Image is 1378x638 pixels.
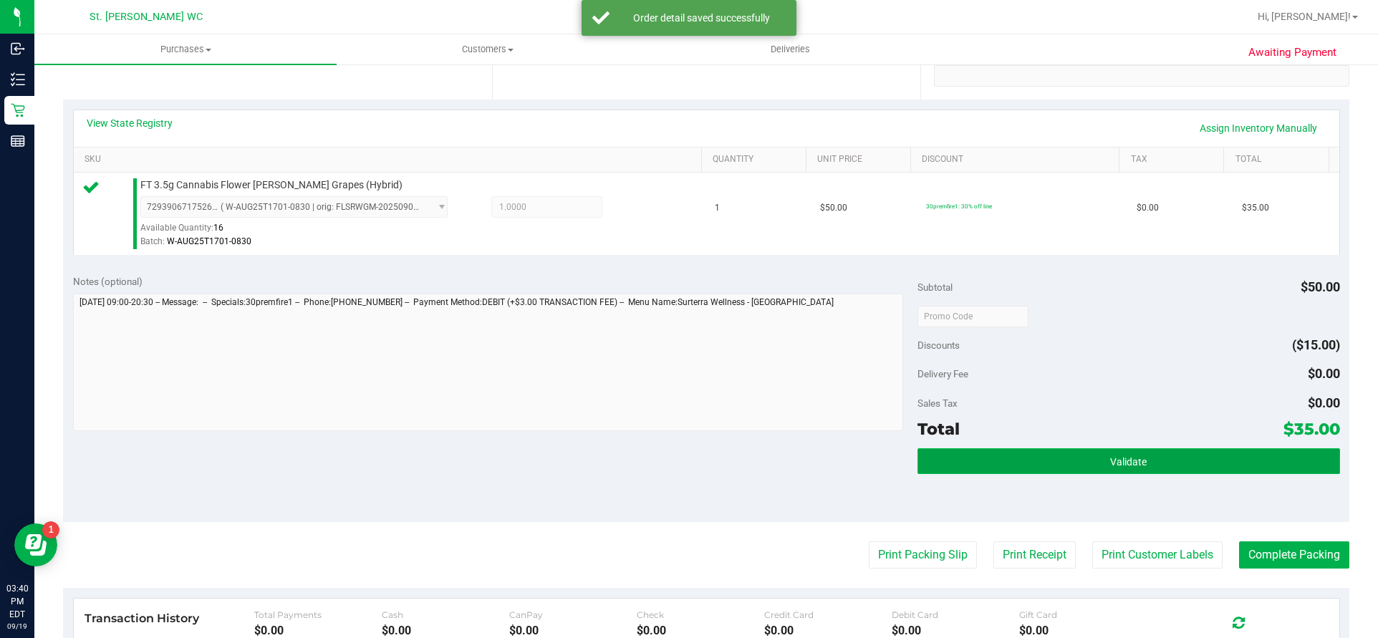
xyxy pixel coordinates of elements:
[713,154,800,165] a: Quantity
[73,276,143,287] span: Notes (optional)
[87,116,173,130] a: View State Registry
[1019,624,1147,637] div: $0.00
[1308,395,1340,410] span: $0.00
[337,34,639,64] a: Customers
[1092,541,1223,569] button: Print Customer Labels
[820,201,847,215] span: $50.00
[1292,337,1340,352] span: ($15.00)
[11,42,25,56] inline-svg: Inbound
[11,72,25,87] inline-svg: Inventory
[751,43,829,56] span: Deliveries
[382,609,509,620] div: Cash
[1235,154,1323,165] a: Total
[817,154,905,165] a: Unit Price
[993,541,1076,569] button: Print Receipt
[715,201,720,215] span: 1
[1301,279,1340,294] span: $50.00
[1190,116,1326,140] a: Assign Inventory Manually
[382,624,509,637] div: $0.00
[509,609,637,620] div: CanPay
[140,218,463,246] div: Available Quantity:
[254,624,382,637] div: $0.00
[34,34,337,64] a: Purchases
[1258,11,1351,22] span: Hi, [PERSON_NAME]!
[6,582,28,621] p: 03:40 PM EDT
[764,624,892,637] div: $0.00
[917,332,960,358] span: Discounts
[1137,201,1159,215] span: $0.00
[1131,154,1218,165] a: Tax
[167,236,251,246] span: W-AUG25T1701-0830
[639,34,941,64] a: Deliveries
[85,154,695,165] a: SKU
[917,306,1028,327] input: Promo Code
[14,523,57,566] iframe: Resource center
[140,178,403,192] span: FT 3.5g Cannabis Flower [PERSON_NAME] Grapes (Hybrid)
[917,368,968,380] span: Delivery Fee
[917,448,1340,474] button: Validate
[637,624,764,637] div: $0.00
[11,134,25,148] inline-svg: Reports
[1248,44,1336,61] span: Awaiting Payment
[337,43,638,56] span: Customers
[34,43,337,56] span: Purchases
[509,624,637,637] div: $0.00
[637,609,764,620] div: Check
[140,236,165,246] span: Batch:
[917,397,958,409] span: Sales Tax
[1239,541,1349,569] button: Complete Packing
[1283,419,1340,439] span: $35.00
[11,103,25,117] inline-svg: Retail
[1110,456,1147,468] span: Validate
[922,154,1114,165] a: Discount
[764,609,892,620] div: Credit Card
[213,223,223,233] span: 16
[254,609,382,620] div: Total Payments
[617,11,786,25] div: Order detail saved successfully
[892,609,1019,620] div: Debit Card
[869,541,977,569] button: Print Packing Slip
[6,621,28,632] p: 09/19
[1308,366,1340,381] span: $0.00
[1019,609,1147,620] div: Gift Card
[90,11,203,23] span: St. [PERSON_NAME] WC
[917,419,960,439] span: Total
[1242,201,1269,215] span: $35.00
[892,624,1019,637] div: $0.00
[42,521,59,538] iframe: Resource center unread badge
[926,203,992,210] span: 30premfire1: 30% off line
[917,281,953,293] span: Subtotal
